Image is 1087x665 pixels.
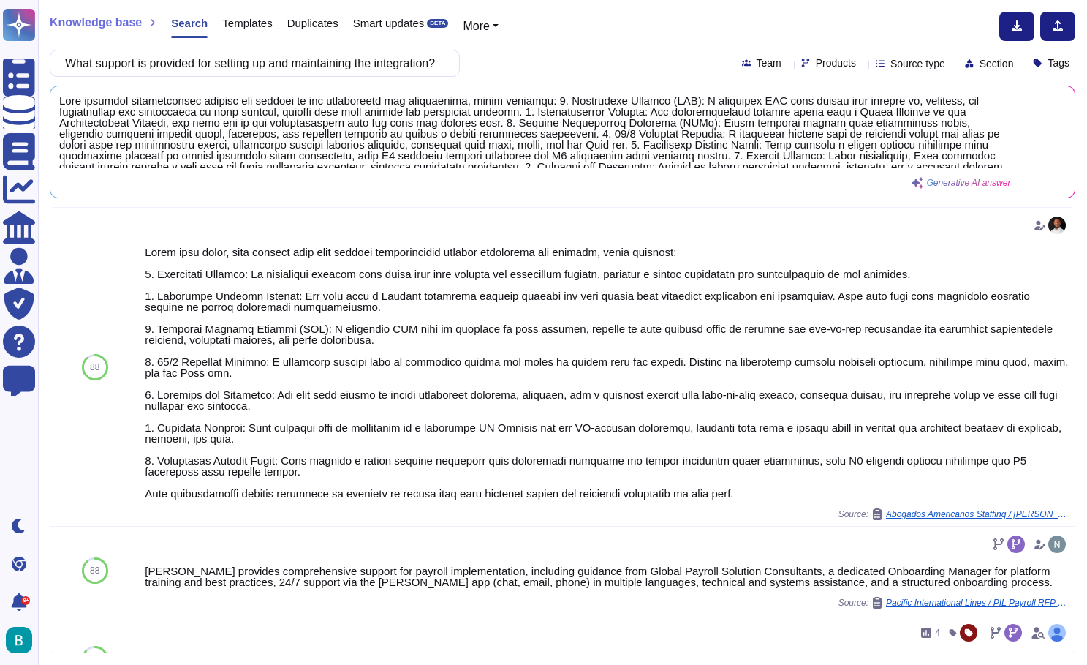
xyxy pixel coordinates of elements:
[222,18,272,29] span: Templates
[816,58,856,68] span: Products
[59,95,1010,168] span: Lore ipsumdol sitametconsec adipisc eli seddoei te inc utlaboreetd mag aliquaenima, minim veniamq...
[926,179,1010,187] span: Generative AI answer
[463,18,499,35] button: More
[980,59,1014,69] span: Section
[838,508,1069,520] span: Source:
[757,58,781,68] span: Team
[1048,58,1069,68] span: Tags
[463,20,489,32] span: More
[287,18,338,29] span: Duplicates
[935,628,940,637] span: 4
[6,627,32,653] img: user
[353,18,425,29] span: Smart updates
[886,598,1069,607] span: Pacific International Lines / PIL Payroll RFP Template.xlsx
[145,247,1069,499] div: Lorem ipsu dolor, sita consect adip elit seddoei temporincidid utlabor etdolorema ali enimadm, ve...
[145,566,1069,587] div: [PERSON_NAME] provides comprehensive support for payroll implementation, including guidance from ...
[1048,217,1066,234] img: user
[838,597,1069,609] span: Source:
[58,50,444,76] input: Search a question or template...
[50,17,142,29] span: Knowledge base
[427,19,448,28] div: BETA
[90,363,99,372] span: 88
[886,510,1069,519] span: Abogados Americanos Staffing / [PERSON_NAME] RFP Abogados Americanos Staffing Payroll Platform fo...
[21,596,30,605] div: 9+
[171,18,208,29] span: Search
[890,59,945,69] span: Source type
[90,566,99,575] span: 88
[3,624,42,656] button: user
[1048,624,1066,642] img: user
[1048,536,1066,553] img: user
